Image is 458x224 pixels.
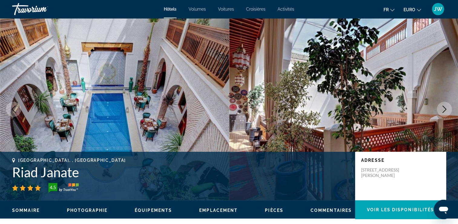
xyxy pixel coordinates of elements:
[434,6,442,12] span: JW
[265,208,283,213] button: Pièces
[12,1,73,17] a: Travorium
[355,200,446,219] button: Voir les disponibilités
[434,200,453,219] iframe: Button to launch messaging window
[12,208,40,213] button: Sommaire
[361,167,410,178] p: [STREET_ADDRESS][PERSON_NAME]
[246,7,265,12] a: Croisières
[135,208,172,213] button: Équipements
[384,7,389,12] span: Fr
[67,208,107,213] button: Photographie
[12,164,349,180] h1: Riad Janate
[199,208,238,213] button: Emplacement
[135,208,172,213] span: Équipements
[47,184,59,191] div: 4.5
[6,102,21,117] button: Image précédente
[199,208,238,213] span: Emplacement
[18,158,126,163] span: [GEOGRAPHIC_DATA], , [GEOGRAPHIC_DATA]
[12,208,40,213] span: Sommaire
[265,208,283,213] span: Pièces
[67,208,107,213] span: Photographie
[404,5,421,14] button: Changer de devise
[189,7,206,12] a: Volumes
[404,7,415,12] span: EURO
[48,183,79,193] img: trustyou-badge-hor.svg
[437,102,452,117] button: Image suivante
[311,208,352,213] span: Commentaires
[361,158,440,163] p: Adresse
[164,7,176,12] a: Hôtels
[430,3,446,15] button: Menu utilisateur
[367,207,434,212] span: Voir les disponibilités
[278,7,294,12] a: Activités
[384,5,394,14] button: Changer la langue
[218,7,234,12] a: Voitures
[311,208,352,213] button: Commentaires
